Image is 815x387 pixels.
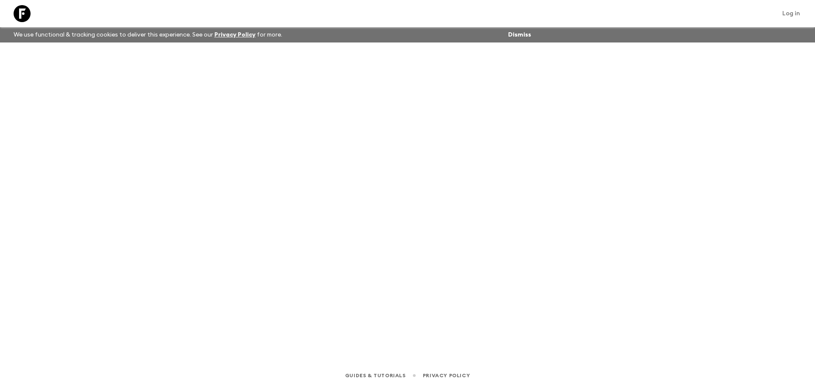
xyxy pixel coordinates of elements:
a: Guides & Tutorials [345,371,406,380]
p: We use functional & tracking cookies to deliver this experience. See our for more. [10,27,286,42]
a: Log in [778,8,805,20]
button: Dismiss [506,29,533,41]
a: Privacy Policy [214,32,256,38]
a: Privacy Policy [423,371,470,380]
